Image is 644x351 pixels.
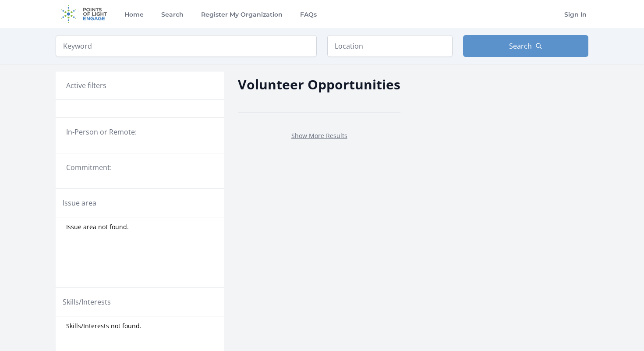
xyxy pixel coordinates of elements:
span: Issue area not found. [66,223,129,231]
button: Search [463,35,588,57]
legend: Commitment: [66,162,213,173]
legend: Skills/Interests [63,297,111,307]
span: Search [509,41,532,51]
input: Keyword [56,35,317,57]
legend: Issue area [63,198,96,208]
h2: Volunteer Opportunities [238,74,400,94]
span: Skills/Interests not found. [66,322,142,330]
a: Show More Results [291,131,347,140]
input: Location [327,35,453,57]
legend: In-Person or Remote: [66,127,213,137]
h3: Active filters [66,80,106,91]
